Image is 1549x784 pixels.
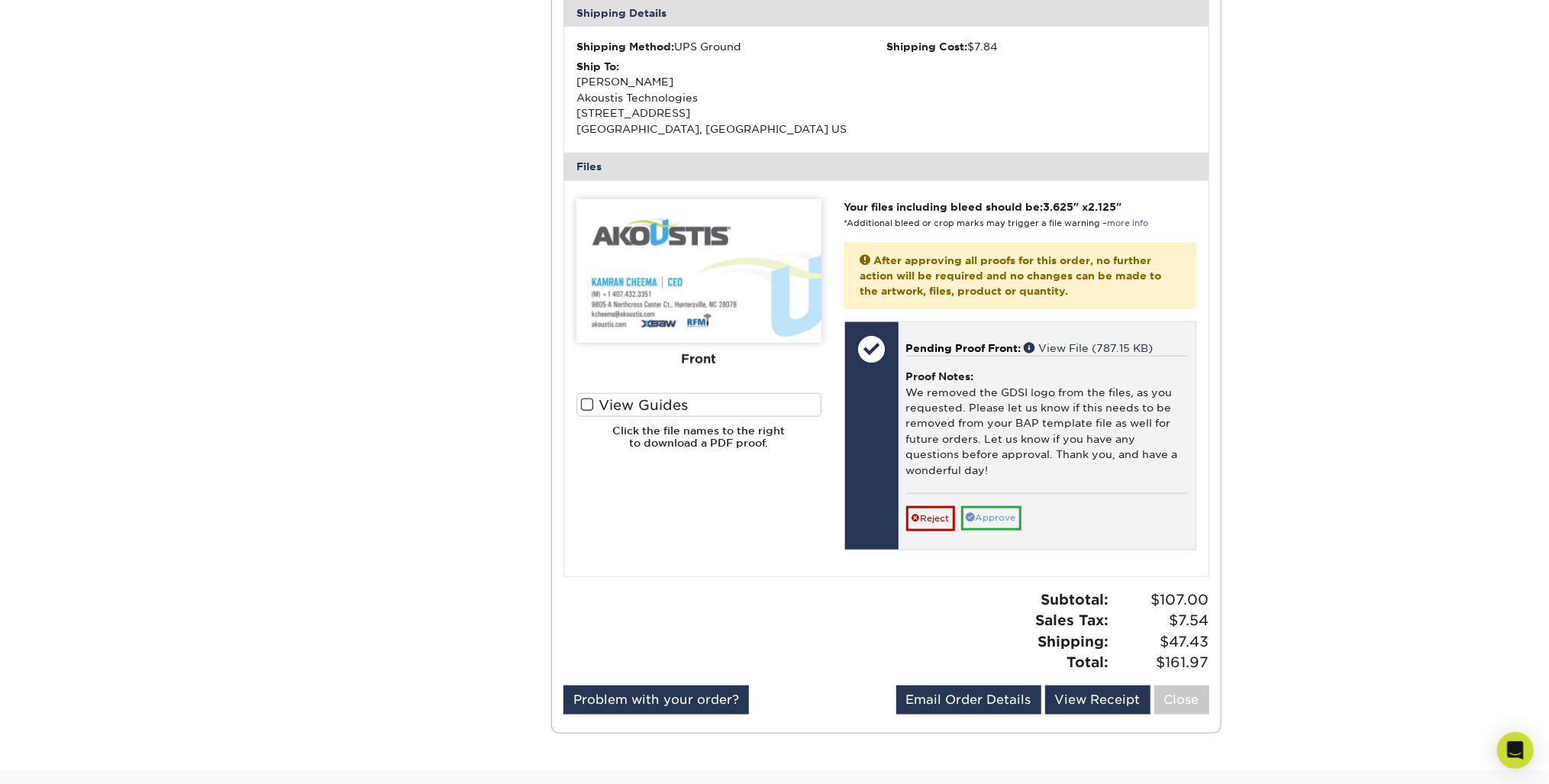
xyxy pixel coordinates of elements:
a: Approve [961,506,1021,530]
a: Email Order Details [896,686,1041,715]
a: more info [1108,218,1149,228]
strong: Ship To: [576,60,619,73]
div: $7.84 [886,39,1196,54]
h6: Click the file names to the right to download a PDF proof. [576,424,821,462]
a: View Receipt [1045,686,1150,715]
div: Front [576,342,821,376]
div: [PERSON_NAME] Akoustis Technologies [STREET_ADDRESS] [GEOGRAPHIC_DATA], [GEOGRAPHIC_DATA] US [576,59,886,137]
a: Close [1154,686,1209,715]
span: 2.125 [1089,201,1117,213]
span: $47.43 [1114,631,1209,653]
strong: Your files including bleed should be: " x " [844,201,1122,213]
strong: Sales Tax: [1036,611,1109,628]
span: $7.54 [1114,610,1209,631]
span: 3.625 [1044,201,1074,213]
strong: After approving all proofs for this order, no further action will be required and no changes can ... [860,254,1162,298]
strong: Proof Notes: [906,370,974,382]
a: Problem with your order? [563,686,749,715]
a: Reject [906,506,955,531]
strong: Total: [1067,653,1109,670]
div: UPS Ground [576,39,886,54]
span: $107.00 [1114,589,1209,611]
div: Files [564,153,1209,180]
strong: Shipping Cost: [886,40,967,53]
strong: Shipping Method: [576,40,674,53]
span: $161.97 [1114,652,1209,673]
span: Pending Proof Front: [906,342,1021,354]
div: We removed the GDSI logo from the files, as you requested. Please let us know if this needs to be... [906,356,1188,493]
a: View File (787.15 KB) [1025,342,1154,354]
label: View Guides [576,393,821,417]
iframe: Google Customer Reviews [4,737,130,779]
strong: Shipping: [1038,633,1109,650]
strong: Subtotal: [1041,591,1109,608]
small: *Additional bleed or crop marks may trigger a file warning – [844,218,1149,228]
div: Open Intercom Messenger [1497,732,1534,769]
